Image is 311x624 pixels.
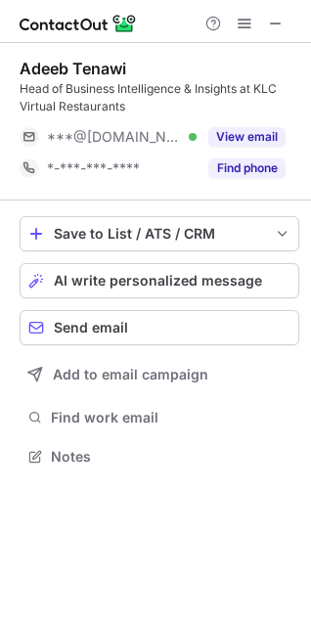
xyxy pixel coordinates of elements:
[20,404,299,431] button: Find work email
[54,273,262,289] span: AI write personalized message
[20,263,299,298] button: AI write personalized message
[20,216,299,251] button: save-profile-one-click
[20,12,137,35] img: ContactOut v5.3.10
[208,158,286,178] button: Reveal Button
[20,310,299,345] button: Send email
[20,443,299,470] button: Notes
[51,409,291,426] span: Find work email
[20,357,299,392] button: Add to email campaign
[54,320,128,335] span: Send email
[51,448,291,466] span: Notes
[53,367,208,382] span: Add to email campaign
[54,226,265,242] div: Save to List / ATS / CRM
[208,127,286,147] button: Reveal Button
[47,128,182,146] span: ***@[DOMAIN_NAME]
[20,80,299,115] div: Head of Business Intelligence & Insights at KLC Virtual Restaurants
[20,59,126,78] div: Adeeb Tenawi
